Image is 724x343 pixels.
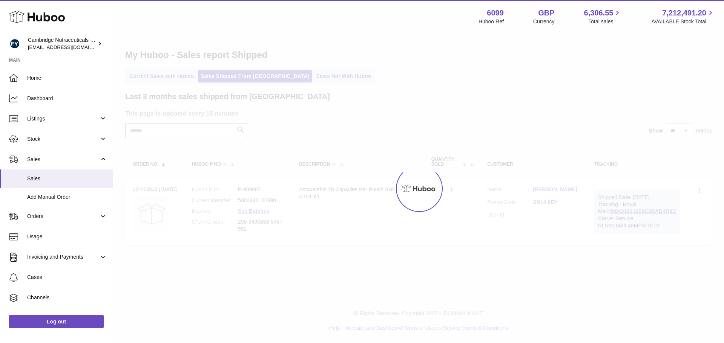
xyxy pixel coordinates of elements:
span: Total sales [588,18,622,25]
span: Home [27,75,107,82]
div: Currency [533,18,555,25]
a: 7,212,491.20 AVAILABLE Stock Total [651,8,715,25]
span: Channels [27,294,107,301]
span: Stock [27,136,99,143]
span: Orders [27,213,99,220]
span: 6,306.55 [584,8,614,18]
div: Huboo Ref [479,18,504,25]
img: internalAdmin-6099@internal.huboo.com [9,38,20,49]
span: 7,212,491.20 [662,8,706,18]
a: Log out [9,315,104,328]
span: Invoicing and Payments [27,253,99,261]
span: Cases [27,274,107,281]
span: Add Manual Order [27,194,107,201]
span: AVAILABLE Stock Total [651,18,715,25]
a: 6,306.55 Total sales [584,8,622,25]
span: Listings [27,115,99,122]
span: [EMAIL_ADDRESS][DOMAIN_NAME] [28,44,111,50]
span: Sales [27,175,107,182]
span: Dashboard [27,95,107,102]
span: Usage [27,233,107,240]
strong: 6099 [487,8,504,18]
div: Cambridge Nutraceuticals Ltd [28,37,96,51]
strong: GBP [538,8,554,18]
span: Sales [27,156,99,163]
